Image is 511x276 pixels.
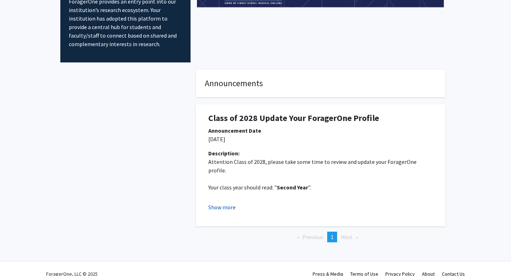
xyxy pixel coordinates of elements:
[302,233,323,241] span: Previous
[5,244,30,271] iframe: Chat
[208,203,236,211] button: Show more
[196,232,445,242] ul: Pagination
[208,113,433,123] h1: Class of 2028 Update Your ForagerOne Profile
[208,158,433,175] p: Attention Class of 2028, please take some time to review and update your ForagerOne profile.
[277,184,308,191] strong: Second Year
[208,183,433,192] p: Your class year should read: " ".
[208,149,433,158] div: Description:
[331,233,334,241] span: 1
[341,233,353,241] span: Next
[208,126,433,135] div: Announcement Date
[205,78,436,89] h4: Announcements
[208,135,433,143] p: [DATE]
